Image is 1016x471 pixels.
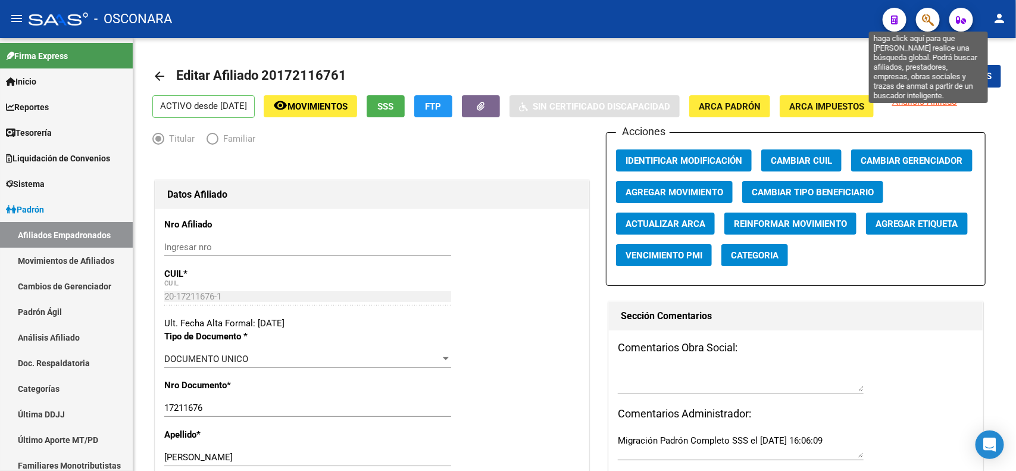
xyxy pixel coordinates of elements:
[164,218,289,231] p: Nro Afiliado
[789,101,864,112] span: ARCA Impuestos
[616,123,670,140] h3: Acciones
[618,339,974,356] h3: Comentarios Obra Social:
[164,317,580,330] div: Ult. Fecha Alta Formal: [DATE]
[616,149,752,171] button: Identificar Modificación
[6,177,45,191] span: Sistema
[731,250,779,261] span: Categoria
[752,187,874,198] span: Cambiar Tipo Beneficiario
[164,330,289,343] p: Tipo de Documento *
[6,152,110,165] span: Liquidación de Convenios
[152,69,167,83] mat-icon: arrow_back
[616,213,715,235] button: Actualizar ARCA
[6,101,49,114] span: Reportes
[164,132,195,145] span: Titular
[164,379,289,392] p: Nro Documento
[851,149,973,171] button: Cambiar Gerenciador
[164,428,289,441] p: Apellido
[6,75,36,88] span: Inicio
[626,219,705,229] span: Actualizar ARCA
[742,181,883,203] button: Cambiar Tipo Beneficiario
[626,155,742,166] span: Identificar Modificación
[721,244,788,266] button: Categoria
[367,95,405,117] button: SSS
[876,219,958,229] span: Agregar Etiqueta
[976,431,1004,459] div: Open Intercom Messenger
[992,11,1006,26] mat-icon: person
[509,95,680,117] button: Sin Certificado Discapacidad
[884,65,1001,87] button: Guardar cambios
[626,187,723,198] span: Agregar Movimiento
[861,155,963,166] span: Cambiar Gerenciador
[616,181,733,203] button: Agregar Movimiento
[626,250,702,261] span: Vencimiento PMI
[771,155,832,166] span: Cambiar CUIL
[426,101,442,112] span: FTP
[414,95,452,117] button: FTP
[378,101,394,112] span: SSS
[164,267,289,280] p: CUIL
[164,354,248,364] span: DOCUMENTO UNICO
[152,95,255,118] p: ACTIVO desde [DATE]
[152,136,267,146] mat-radio-group: Elija una opción
[908,71,992,82] span: Guardar cambios
[780,95,874,117] button: ARCA Impuestos
[273,98,287,113] mat-icon: remove_red_eye
[6,126,52,139] span: Tesorería
[167,185,577,204] h1: Datos Afiliado
[218,132,255,145] span: Familiar
[618,406,974,422] h3: Comentarios Administrador:
[10,11,24,26] mat-icon: menu
[621,307,971,326] h1: Sección Comentarios
[533,101,670,112] span: Sin Certificado Discapacidad
[264,95,357,117] button: Movimientos
[734,219,847,229] span: Reinformar Movimiento
[94,6,172,32] span: - OSCONARA
[894,68,908,83] mat-icon: save
[176,68,346,83] span: Editar Afiliado 20172116761
[724,213,856,235] button: Reinformar Movimiento
[866,213,968,235] button: Agregar Etiqueta
[6,49,68,63] span: Firma Express
[6,203,44,216] span: Padrón
[616,244,712,266] button: Vencimiento PMI
[761,149,842,171] button: Cambiar CUIL
[892,96,957,107] span: Análisis Afiliado
[287,101,348,112] span: Movimientos
[689,95,770,117] button: ARCA Padrón
[699,101,761,112] span: ARCA Padrón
